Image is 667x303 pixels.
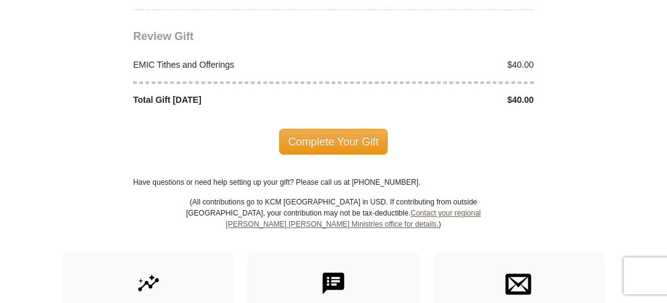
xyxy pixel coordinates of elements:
[127,94,334,107] div: Total Gift [DATE]
[136,270,162,296] img: give-by-stock.svg
[133,30,194,42] span: Review Gift
[333,94,541,107] div: $40.00
[333,59,541,71] div: $40.00
[127,59,334,71] div: EMIC Tithes and Offerings
[279,129,388,155] span: Complete Your Gift
[321,270,346,296] img: text-to-give.svg
[505,270,531,296] img: envelope.svg
[186,196,481,252] p: (All contributions go to KCM [GEOGRAPHIC_DATA] in USD. If contributing from outside [GEOGRAPHIC_D...
[133,177,534,188] p: Have questions or need help setting up your gift? Please call us at [PHONE_NUMBER].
